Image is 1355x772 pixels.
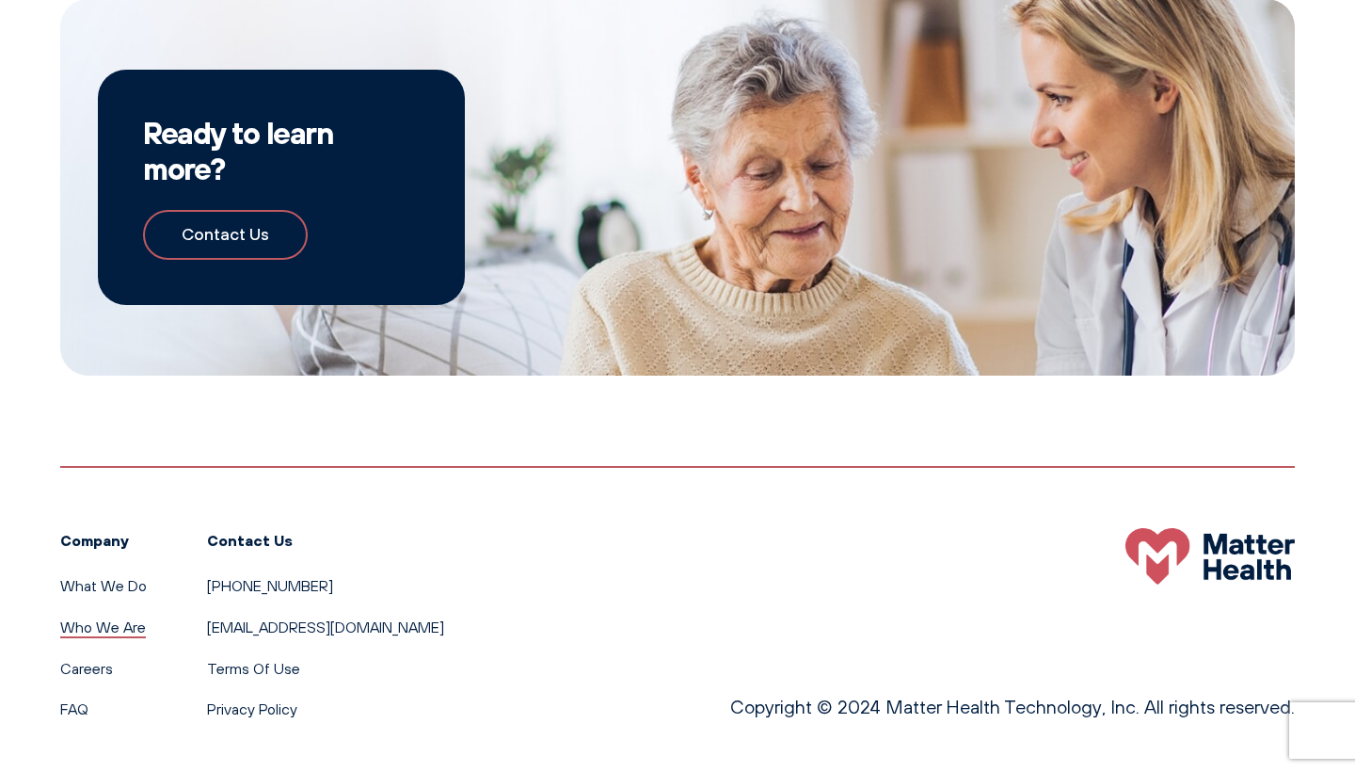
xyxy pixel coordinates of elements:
[60,576,147,595] a: What We Do
[60,659,113,678] a: Careers
[207,659,300,678] a: Terms Of Use
[60,528,147,553] h3: Company
[60,618,146,636] a: Who We Are
[143,115,420,187] h2: Ready to learn more?
[60,700,88,718] a: FAQ
[207,528,444,553] h3: Contact Us
[207,700,297,718] a: Privacy Policy
[143,210,308,260] a: Contact Us
[207,576,333,595] a: [PHONE_NUMBER]
[207,618,444,636] a: [EMAIL_ADDRESS][DOMAIN_NAME]
[730,692,1295,722] p: Copyright © 2024 Matter Health Technology, Inc. All rights reserved.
